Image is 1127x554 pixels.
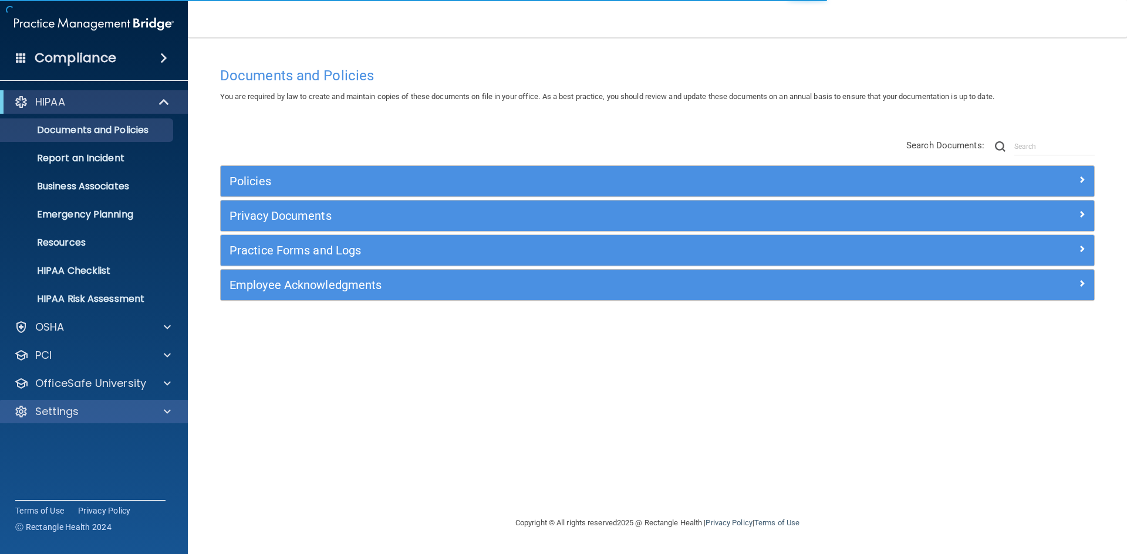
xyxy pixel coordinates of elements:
img: PMB logo [14,12,174,36]
a: OSHA [14,320,171,334]
a: HIPAA [14,95,170,109]
a: Settings [14,405,171,419]
h5: Practice Forms and Logs [230,244,867,257]
a: Privacy Documents [230,206,1085,225]
p: OSHA [35,320,65,334]
p: OfficeSafe University [35,376,146,390]
p: Emergency Planning [8,209,168,220]
a: Practice Forms and Logs [230,241,1085,260]
p: Report an Incident [8,152,168,164]
div: Copyright © All rights reserved 2025 @ Rectangle Health | | [443,504,872,542]
a: PCI [14,348,171,362]
span: Search Documents: [906,140,984,151]
a: OfficeSafe University [14,376,171,390]
p: Business Associates [8,181,168,192]
p: Documents and Policies [8,124,168,136]
a: Privacy Policy [706,518,752,527]
h4: Compliance [35,50,116,66]
h5: Employee Acknowledgments [230,278,867,291]
span: You are required by law to create and maintain copies of these documents on file in your office. ... [220,92,994,101]
a: Privacy Policy [78,505,131,516]
h5: Policies [230,175,867,188]
span: Ⓒ Rectangle Health 2024 [15,521,112,533]
img: ic-search.3b580494.png [995,141,1005,152]
p: HIPAA Checklist [8,265,168,277]
input: Search [1014,138,1095,155]
h4: Documents and Policies [220,68,1095,83]
p: Resources [8,237,168,249]
p: HIPAA [35,95,65,109]
a: Employee Acknowledgments [230,276,1085,294]
a: Terms of Use [15,505,64,516]
a: Policies [230,172,1085,191]
p: PCI [35,348,52,362]
p: Settings [35,405,79,419]
a: Terms of Use [754,518,799,527]
p: HIPAA Risk Assessment [8,293,168,305]
h5: Privacy Documents [230,209,867,222]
